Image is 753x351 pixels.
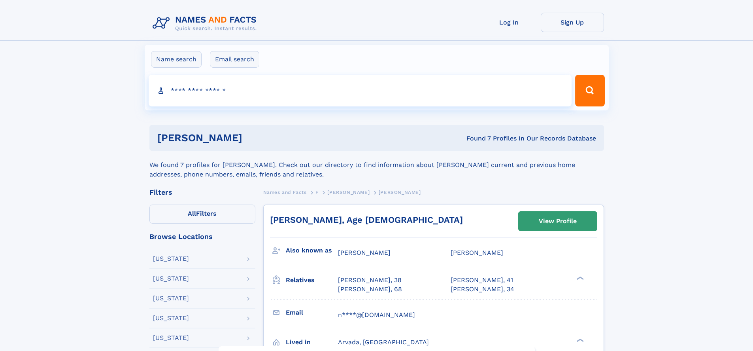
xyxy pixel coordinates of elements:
[315,190,319,195] span: F
[338,285,402,294] a: [PERSON_NAME], 68
[338,276,402,285] a: [PERSON_NAME], 38
[149,205,255,224] label: Filters
[149,13,263,34] img: Logo Names and Facts
[575,75,604,106] button: Search Button
[149,233,255,240] div: Browse Locations
[338,249,391,256] span: [PERSON_NAME]
[270,215,463,225] a: [PERSON_NAME], Age [DEMOGRAPHIC_DATA]
[263,187,307,197] a: Names and Facts
[153,295,189,302] div: [US_STATE]
[157,133,355,143] h1: [PERSON_NAME]
[451,276,513,285] a: [PERSON_NAME], 41
[286,306,338,319] h3: Email
[379,190,421,195] span: [PERSON_NAME]
[315,187,319,197] a: F
[153,256,189,262] div: [US_STATE]
[327,190,370,195] span: [PERSON_NAME]
[153,275,189,282] div: [US_STATE]
[575,338,584,343] div: ❯
[286,273,338,287] h3: Relatives
[151,51,202,68] label: Name search
[539,212,577,230] div: View Profile
[451,285,514,294] a: [PERSON_NAME], 34
[188,210,196,217] span: All
[210,51,259,68] label: Email search
[327,187,370,197] a: [PERSON_NAME]
[354,134,596,143] div: Found 7 Profiles In Our Records Database
[451,249,503,256] span: [PERSON_NAME]
[286,244,338,257] h3: Also known as
[519,212,597,231] a: View Profile
[541,13,604,32] a: Sign Up
[149,189,255,196] div: Filters
[149,151,604,179] div: We found 7 profiles for [PERSON_NAME]. Check out our directory to find information about [PERSON_...
[149,75,572,106] input: search input
[153,315,189,321] div: [US_STATE]
[286,336,338,349] h3: Lived in
[338,338,429,346] span: Arvada, [GEOGRAPHIC_DATA]
[575,276,584,281] div: ❯
[153,335,189,341] div: [US_STATE]
[477,13,541,32] a: Log In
